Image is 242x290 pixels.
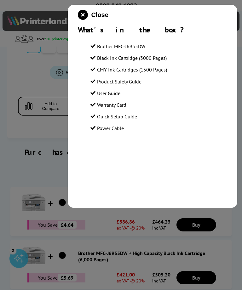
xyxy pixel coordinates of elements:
span: Power Cable [97,125,124,131]
span: Brother MFC-J6955DW [97,43,145,49]
span: Product Safety Guide [97,78,141,85]
span: CMY Ink Cartridges (1500 Pages) [97,66,167,73]
span: Quick Setup Guide [97,113,137,120]
div: What's in the box? [78,25,227,35]
button: close modal [78,10,108,20]
span: Black Ink Cartridge (3000 Pages) [97,55,167,61]
span: Warranty Card [97,102,126,108]
span: Close [91,11,108,19]
span: User Guide [97,90,120,96]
